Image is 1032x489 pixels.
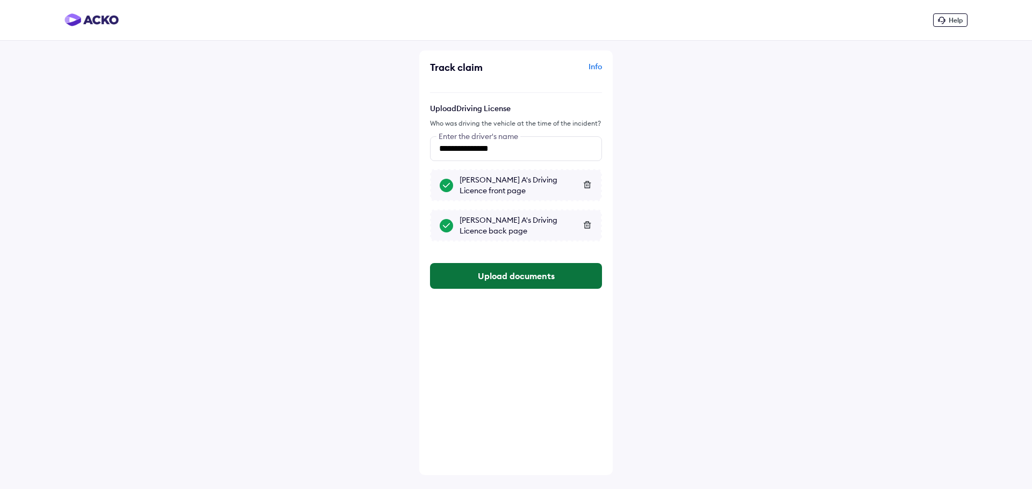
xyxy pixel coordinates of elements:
button: Upload documents [430,263,602,289]
div: Track claim [430,61,513,74]
div: [PERSON_NAME] A's Driving Licence back page [460,215,592,236]
div: [PERSON_NAME] A's Driving Licence front page [460,174,592,196]
p: Upload Driving License [430,104,602,113]
div: Who was driving the vehicle at the time of the incident? [430,119,602,128]
div: Info [519,61,602,82]
span: Help [949,16,963,24]
img: horizontal-gradient.png [64,13,119,26]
